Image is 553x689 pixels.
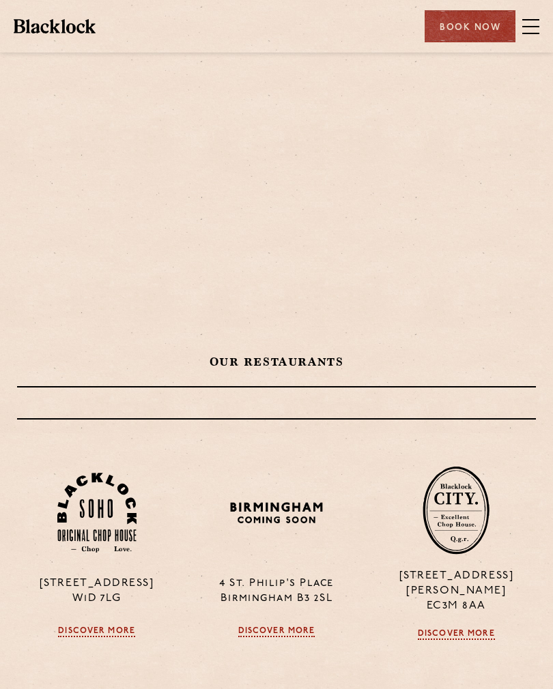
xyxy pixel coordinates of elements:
div: Book Now [425,10,515,42]
p: [STREET_ADDRESS][PERSON_NAME] EC3M 8AA [377,568,536,613]
p: [STREET_ADDRESS] W1D 7LG [17,576,176,606]
img: Soho-stamp-default.svg [57,473,137,553]
img: BL_Textured_Logo-footer-cropped.svg [14,19,96,33]
a: Discover More [238,626,315,637]
img: City-stamp-default.svg [423,466,490,555]
a: Discover More [418,629,495,640]
h2: Our Restaurants [17,355,536,369]
img: BIRMINGHAM-P22_-e1747915156957.png [229,499,324,527]
p: 4 St. Philip's Place Birmingham B3 2SL [197,576,356,606]
a: Discover More [58,626,135,637]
